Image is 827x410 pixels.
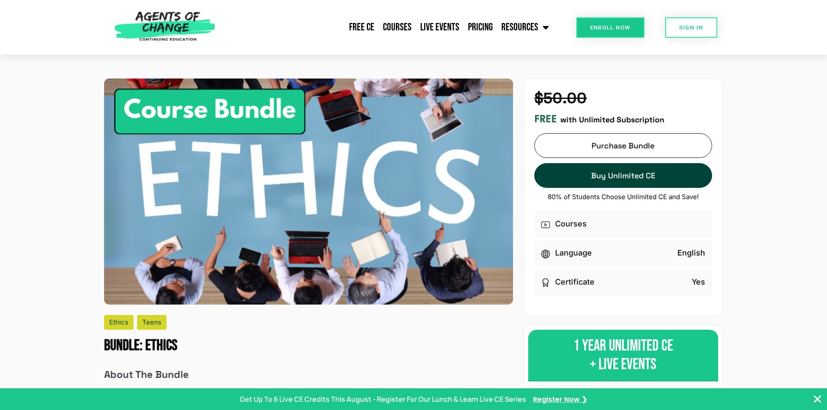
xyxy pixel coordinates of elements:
p: Language [555,247,592,259]
a: Live Events [416,16,464,38]
button: Close Banner [812,394,823,404]
h1: Ethics - 8 Credit CE Bundle [104,337,513,355]
p: Get Up To 6 Live CE Credits This August - Register For Our Lunch & Learn Live CE Series [240,394,526,404]
p: Courses [555,218,587,230]
a: Pricing [464,16,497,38]
a: Register Now ❯ [533,394,587,405]
p: Yes [692,276,705,288]
a: Purchase Bundle [534,133,712,158]
span: Enroll Now [590,25,631,30]
span: SIGN IN [679,25,703,30]
span: Purchase Bundle [592,141,654,150]
div: Teens [137,315,167,330]
a: SIGN IN [665,17,717,38]
p: English [677,247,705,259]
h4: $50.00 [534,89,712,108]
a: Free CE [345,16,379,38]
div: ACCESS TO ALL OF OUR COURSES [532,383,714,404]
nav: Menu [219,16,553,38]
h3: FREE [534,113,557,125]
img: Ethics - 8 Credit CE Bundle [104,79,513,305]
p: Certificate [555,276,595,288]
a: Courses [379,16,416,38]
div: 1 YEAR UNLIMITED CE + LIVE EVENTS [528,330,718,381]
a: Resources [497,16,553,38]
p: 80% of Students Choose Unlimited CE and Save! [534,193,712,201]
div: Ethics [104,315,134,330]
div: with Unlimited Subscription [534,113,712,125]
a: Enroll Now [576,17,644,38]
a: Buy Unlimited CE [534,163,712,188]
span: Buy Unlimited CE [591,171,655,180]
h6: About The Bundle [104,369,513,380]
